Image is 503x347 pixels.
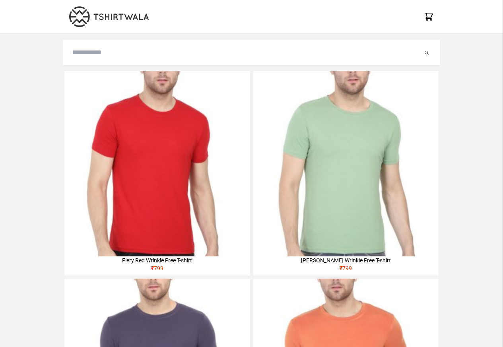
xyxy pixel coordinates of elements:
[253,256,439,264] div: [PERSON_NAME] Wrinkle Free T-shirt
[423,48,431,57] button: Submit your search query.
[64,71,250,256] img: 4M6A2225-320x320.jpg
[69,6,149,27] img: TW-LOGO-400-104.png
[64,256,250,264] div: Fiery Red Wrinkle Free T-shirt
[64,71,250,275] a: Fiery Red Wrinkle Free T-shirt₹799
[253,71,439,256] img: 4M6A2211-320x320.jpg
[64,264,250,275] div: ₹ 799
[253,71,439,275] a: [PERSON_NAME] Wrinkle Free T-shirt₹799
[253,264,439,275] div: ₹ 799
